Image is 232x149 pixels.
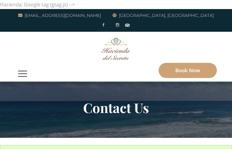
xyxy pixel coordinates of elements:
[39,100,193,115] h2: Contact Us
[102,38,130,60] img: Awesome Logo
[159,63,217,78] a: Book Now
[125,24,130,27] img: Tripadvisor_logomark.svg
[18,12,101,19] a: [EMAIL_ADDRESS][DOMAIN_NAME]
[113,12,214,19] a: [GEOGRAPHIC_DATA], [GEOGRAPHIC_DATA]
